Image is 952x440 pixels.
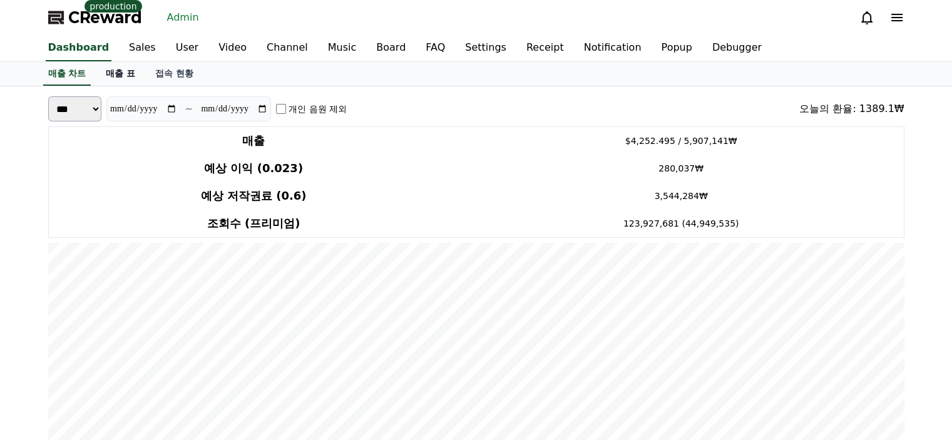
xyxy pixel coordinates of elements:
a: 접속 현황 [145,62,203,86]
p: ~ [185,101,193,116]
h4: 예상 저작권료 (0.6) [54,187,454,205]
span: Messages [104,371,141,381]
span: Home [32,370,54,380]
a: Home [4,351,83,382]
a: FAQ [416,35,455,61]
td: $4,252.495 / 5,907,141₩ [459,127,904,155]
h4: 매출 [54,132,454,150]
a: Music [318,35,367,61]
a: Sales [119,35,166,61]
td: 280,037₩ [459,155,904,182]
a: Debugger [702,35,772,61]
a: 매출 표 [96,62,145,86]
a: Dashboard [46,35,112,61]
td: 3,544,284₩ [459,182,904,210]
a: Popup [651,35,702,61]
a: Settings [161,351,240,382]
label: 개인 음원 제외 [289,103,347,115]
a: Board [366,35,416,61]
a: Settings [455,35,516,61]
span: CReward [68,8,142,28]
div: 오늘의 환율: 1389.1₩ [799,101,904,116]
h4: 조회수 (프리미엄) [54,215,454,232]
a: Receipt [516,35,574,61]
a: Messages [83,351,161,382]
a: 매출 차트 [43,62,91,86]
a: Video [208,35,257,61]
h4: 예상 이익 (0.023) [54,160,454,177]
td: 123,927,681 (44,949,535) [459,210,904,238]
a: Channel [257,35,318,61]
a: User [166,35,208,61]
a: Notification [574,35,652,61]
span: Settings [185,370,216,380]
a: Admin [162,8,204,28]
a: CReward [48,8,142,28]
